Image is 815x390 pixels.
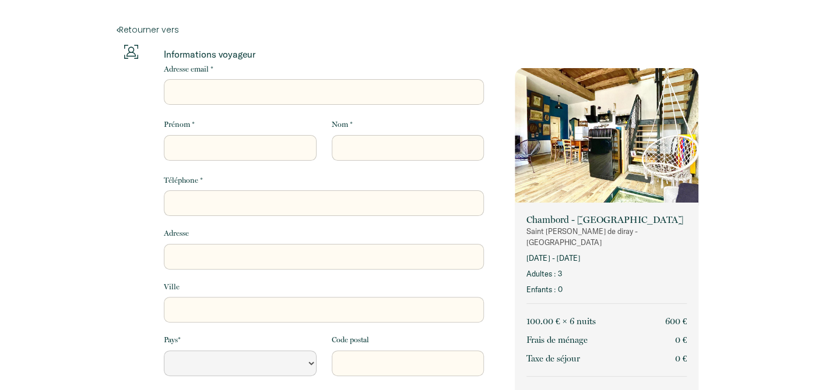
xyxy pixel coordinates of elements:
[675,352,687,366] p: 0 €
[332,119,353,130] label: Nom *
[526,214,687,226] p: Chambord - [GEOGRAPHIC_DATA]
[526,314,596,328] p: 100.00 € × 6 nuit
[526,352,580,366] p: Taxe de séjour
[592,316,596,327] span: s
[164,175,203,186] label: Téléphone *
[164,119,195,130] label: Prénom *
[117,23,698,36] a: Retourner vers
[526,226,687,248] p: Saint [PERSON_NAME] de diray - [GEOGRAPHIC_DATA]
[665,314,687,328] p: 600 €
[526,333,588,347] p: Frais de ménage
[164,228,189,239] label: Adresse
[124,45,138,59] img: guests-info
[515,68,698,205] img: rental-image
[526,253,687,264] p: [DATE] - [DATE]
[526,268,687,279] p: Adultes : 3
[164,350,316,376] select: Default select example
[164,334,181,346] label: Pays
[164,281,180,293] label: Ville
[675,333,687,347] p: 0 €
[332,334,369,346] label: Code postal
[164,63,213,75] label: Adresse email *
[164,48,484,60] p: Informations voyageur
[526,284,687,295] p: Enfants : 0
